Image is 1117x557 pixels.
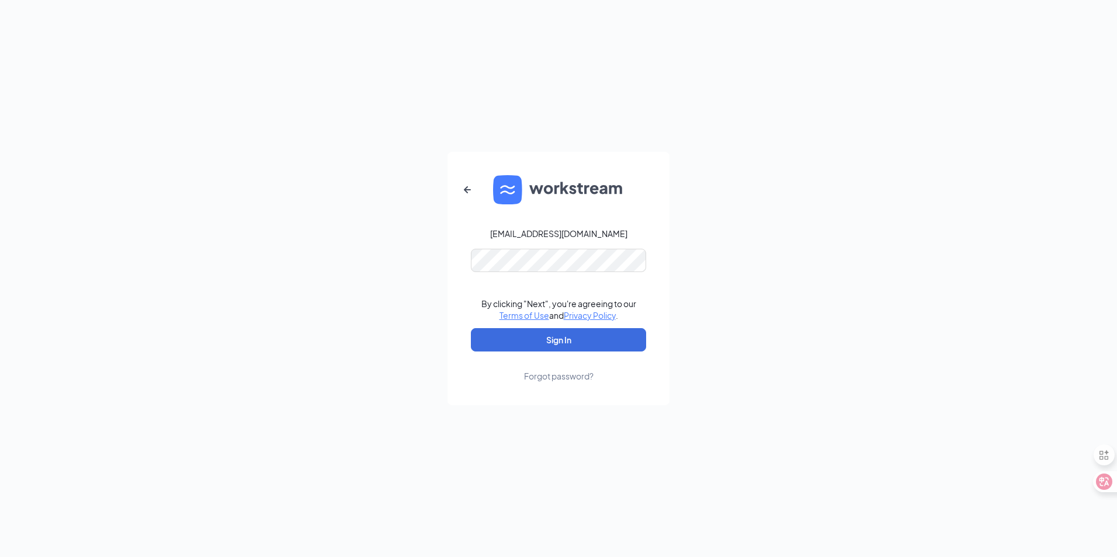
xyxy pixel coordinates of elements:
[524,351,594,382] a: Forgot password?
[490,228,627,239] div: [EMAIL_ADDRESS][DOMAIN_NAME]
[481,298,636,321] div: By clicking "Next", you're agreeing to our and .
[499,310,549,321] a: Terms of Use
[471,328,646,351] button: Sign In
[564,310,616,321] a: Privacy Policy
[493,175,624,204] img: WS logo and Workstream text
[460,183,474,197] svg: ArrowLeftNew
[524,370,594,382] div: Forgot password?
[453,176,481,204] button: ArrowLeftNew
